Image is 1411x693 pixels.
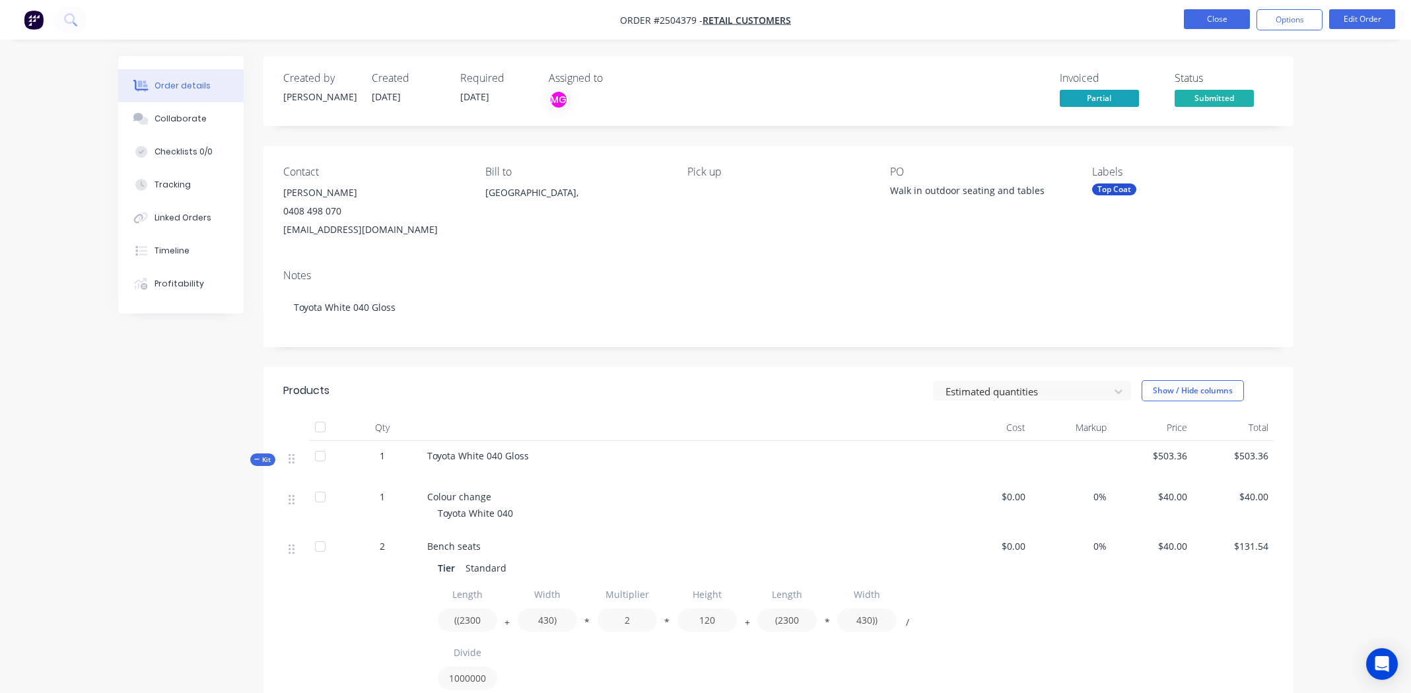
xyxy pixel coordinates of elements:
button: Timeline [118,234,244,267]
span: 2 [380,539,385,553]
span: Order #2504379 - [620,14,703,26]
div: Standard [460,558,512,577]
input: Value [757,609,817,632]
a: Retail Customers [703,14,791,26]
button: Tracking [118,168,244,201]
span: Toyota White 040 [438,507,513,519]
div: Order details [155,80,211,92]
input: Label [518,583,577,606]
input: Label [598,583,657,606]
div: Bill to [485,166,666,178]
input: Value [518,609,577,632]
span: Kit [254,455,271,465]
span: [DATE] [372,90,401,103]
input: Label [757,583,817,606]
div: [EMAIL_ADDRESS][DOMAIN_NAME] [283,220,464,239]
div: Invoiced [1060,72,1159,84]
button: / [901,620,914,630]
input: Label [677,583,737,606]
span: Bench seats [427,540,481,552]
div: [PERSON_NAME]0408 498 070[EMAIL_ADDRESS][DOMAIN_NAME] [283,183,464,239]
div: [GEOGRAPHIC_DATA], [485,183,666,226]
div: Price [1112,414,1193,441]
span: $40.00 [1117,490,1188,504]
div: Toyota White 040 Gloss [283,287,1274,327]
div: Checklists 0/0 [155,146,213,158]
div: Linked Orders [155,212,211,224]
div: Open Intercom Messenger [1366,648,1398,680]
div: Qty [343,414,422,441]
div: Tier [438,558,460,577]
img: Factory [24,10,44,30]
button: Show / Hide columns [1142,380,1244,401]
button: + [741,620,754,630]
input: Value [438,609,497,632]
button: Submitted [1175,90,1254,110]
button: Close [1184,9,1250,29]
button: Checklists 0/0 [118,135,244,168]
span: 1 [380,449,385,463]
input: Value [677,609,737,632]
input: Value [598,609,657,632]
div: Created [372,72,444,84]
div: [GEOGRAPHIC_DATA], [485,183,666,202]
button: Options [1256,9,1323,30]
div: Profitability [155,278,204,290]
button: Kit [250,453,275,466]
div: Labels [1092,166,1273,178]
span: Toyota White 040 Gloss [427,449,529,462]
span: Submitted [1175,90,1254,106]
input: Label [438,641,497,664]
div: Notes [283,269,1274,282]
div: Cost [950,414,1031,441]
div: Required [460,72,533,84]
input: Label [837,583,897,606]
span: $40.00 [1198,490,1268,504]
div: Assigned to [549,72,681,84]
span: Partial [1060,90,1139,106]
div: Pick up [687,166,868,178]
button: MG [549,90,568,110]
div: Tracking [155,179,191,191]
div: [PERSON_NAME] [283,183,464,202]
span: $0.00 [955,539,1026,553]
button: Collaborate [118,102,244,135]
div: Products [283,383,329,399]
div: Contact [283,166,464,178]
div: Created by [283,72,356,84]
span: 1 [380,490,385,504]
div: Top Coat [1092,183,1136,195]
span: $40.00 [1117,539,1188,553]
div: Markup [1031,414,1112,441]
span: $131.54 [1198,539,1268,553]
button: Profitability [118,267,244,300]
input: Label [438,583,497,606]
span: 0% [1036,539,1107,553]
div: Total [1192,414,1274,441]
span: $503.36 [1198,449,1268,463]
span: Colour change [427,490,491,503]
div: Walk in outdoor seating and tables [890,183,1055,202]
span: 0% [1036,490,1107,504]
input: Value [438,667,497,690]
div: Collaborate [155,113,207,125]
span: $0.00 [955,490,1026,504]
button: + [500,620,514,630]
span: $503.36 [1117,449,1188,463]
button: Edit Order [1329,9,1395,29]
div: Timeline [155,245,189,257]
span: [DATE] [460,90,489,103]
div: Status [1175,72,1274,84]
div: [PERSON_NAME] [283,90,356,104]
input: Value [837,609,897,632]
button: Order details [118,69,244,102]
button: Linked Orders [118,201,244,234]
div: PO [890,166,1071,178]
div: 0408 498 070 [283,202,464,220]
